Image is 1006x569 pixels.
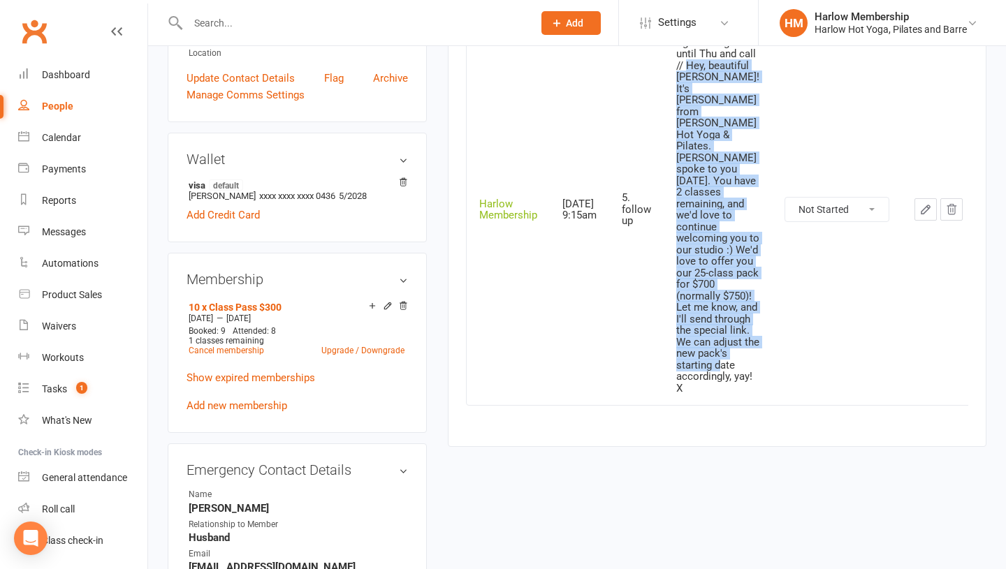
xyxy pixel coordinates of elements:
span: 5/2028 [339,191,367,201]
h3: Emergency Contact Details [187,462,408,478]
div: Harlow Membership [479,198,537,221]
a: Cancel membership [189,346,264,355]
a: Payments [18,154,147,185]
div: Relationship to Member [189,518,304,531]
h3: Wallet [187,152,408,167]
a: Update Contact Details [187,70,295,87]
button: Add [541,11,601,35]
a: Flag [324,70,344,87]
strong: visa [189,179,401,191]
div: Messages [42,226,86,237]
div: Harlow Membership [815,10,967,23]
div: Name [189,488,304,501]
a: Add new membership [187,399,287,412]
div: Dashboard [42,69,90,80]
span: xxxx xxxx xxxx 0436 [259,191,335,201]
a: Workouts [18,342,147,374]
div: — [185,313,408,324]
div: Open Intercom Messenger [14,522,48,555]
input: Search... [184,13,523,33]
span: Booked: 9 [189,326,226,336]
a: Waivers [18,311,147,342]
h3: Membership [187,272,408,287]
a: 10 x Class Pass $300 [189,302,282,313]
a: Upgrade / Downgrade [321,346,404,355]
span: Attended: 8 [233,326,276,336]
a: Manage Comms Settings [187,87,305,103]
a: Automations [18,248,147,279]
span: Settings [658,7,697,38]
div: Harlow Hot Yoga, Pilates and Barre [815,23,967,36]
span: [DATE] [189,313,213,323]
a: Show expired memberships [187,371,315,384]
div: General attendance [42,472,127,483]
div: Workouts [42,352,84,363]
div: Automations [42,258,99,269]
a: Dashboard [18,59,147,91]
div: [DATE] 9:15am [562,198,597,221]
div: Roll call [42,503,75,515]
div: Location [189,47,408,60]
a: Class kiosk mode [18,525,147,556]
a: Messages [18,216,147,248]
div: Class check-in [42,535,103,546]
span: default [209,179,243,191]
span: 1 [76,382,87,394]
div: Waivers [42,320,76,332]
strong: Husband [189,531,408,544]
a: General attendance kiosk mode [18,462,147,494]
div: What's New [42,415,92,426]
a: Product Sales [18,279,147,311]
a: Archive [373,70,408,87]
span: 1 classes remaining [189,336,264,346]
div: Email [189,547,304,561]
a: Roll call [18,494,147,525]
div: Calendar [42,132,81,143]
a: People [18,91,147,122]
div: Tasks [42,383,67,394]
div: Product Sales [42,289,102,300]
div: Payments [42,163,86,175]
div: This needs the right timing. Wait until Thu and call // Hey, beautiful [PERSON_NAME]! It's [PERSO... [676,25,759,394]
a: Calendar [18,122,147,154]
a: Clubworx [17,14,52,49]
span: Add [566,17,583,29]
div: 5. follow up [622,192,651,227]
a: Tasks 1 [18,374,147,405]
a: Reports [18,185,147,216]
div: People [42,101,73,112]
div: Reports [42,195,76,206]
li: [PERSON_NAME] [187,177,408,203]
div: HM [780,9,808,37]
strong: [PERSON_NAME] [189,502,408,515]
span: [DATE] [226,313,251,323]
a: Add Credit Card [187,207,260,223]
a: What's New [18,405,147,436]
